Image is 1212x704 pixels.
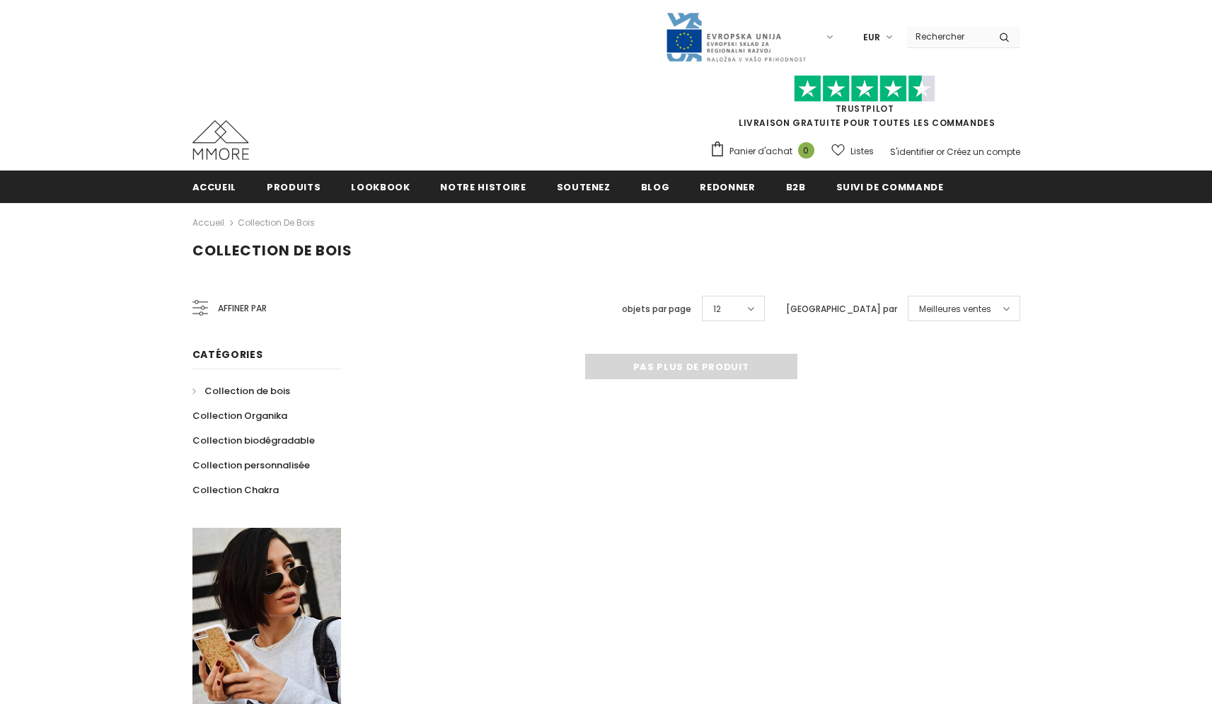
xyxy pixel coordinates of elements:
[192,214,224,231] a: Accueil
[557,171,611,202] a: soutenez
[836,103,894,115] a: TrustPilot
[907,26,988,47] input: Search Site
[192,120,249,160] img: Cas MMORE
[192,483,279,497] span: Collection Chakra
[641,180,670,194] span: Blog
[700,180,755,194] span: Redonner
[947,146,1020,158] a: Créez un compte
[440,180,526,194] span: Notre histoire
[710,141,821,162] a: Panier d'achat 0
[192,379,290,403] a: Collection de bois
[700,171,755,202] a: Redonner
[267,171,321,202] a: Produits
[850,144,874,158] span: Listes
[192,428,315,453] a: Collection biodégradable
[192,241,352,260] span: Collection de bois
[192,458,310,472] span: Collection personnalisée
[919,302,991,316] span: Meilleures ventes
[641,171,670,202] a: Blog
[786,171,806,202] a: B2B
[831,139,874,163] a: Listes
[267,180,321,194] span: Produits
[192,453,310,478] a: Collection personnalisée
[836,171,944,202] a: Suivi de commande
[665,30,807,42] a: Javni Razpis
[836,180,944,194] span: Suivi de commande
[710,81,1020,129] span: LIVRAISON GRATUITE POUR TOUTES LES COMMANDES
[238,217,315,229] a: Collection de bois
[218,301,267,316] span: Affiner par
[192,347,263,362] span: Catégories
[786,302,897,316] label: [GEOGRAPHIC_DATA] par
[351,180,410,194] span: Lookbook
[936,146,945,158] span: or
[729,144,792,158] span: Panier d'achat
[204,384,290,398] span: Collection de bois
[863,30,880,45] span: EUR
[192,180,237,194] span: Accueil
[192,171,237,202] a: Accueil
[192,434,315,447] span: Collection biodégradable
[665,11,807,63] img: Javni Razpis
[786,180,806,194] span: B2B
[622,302,691,316] label: objets par page
[890,146,934,158] a: S'identifier
[440,171,526,202] a: Notre histoire
[192,403,287,428] a: Collection Organika
[798,142,814,158] span: 0
[557,180,611,194] span: soutenez
[794,75,935,103] img: Faites confiance aux étoiles pilotes
[713,302,721,316] span: 12
[192,478,279,502] a: Collection Chakra
[192,409,287,422] span: Collection Organika
[351,171,410,202] a: Lookbook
